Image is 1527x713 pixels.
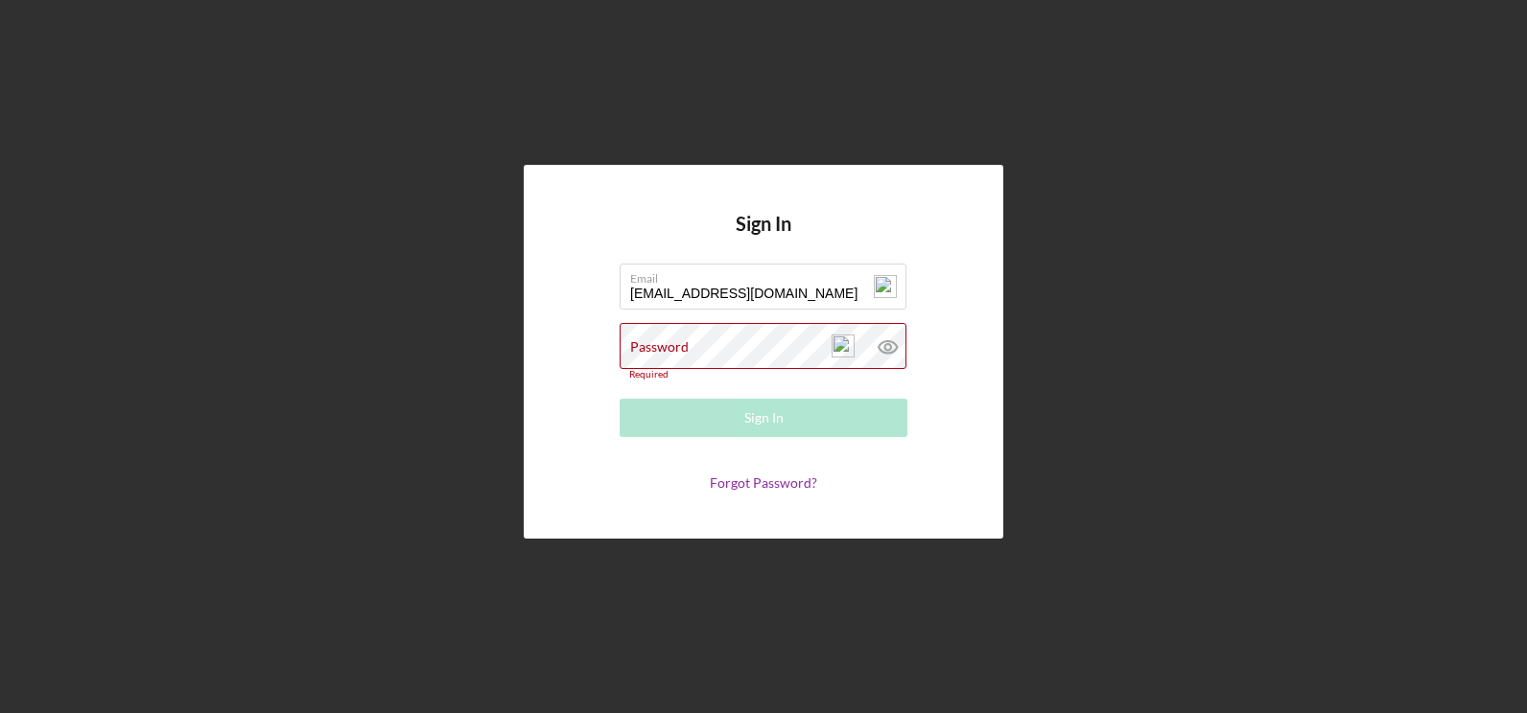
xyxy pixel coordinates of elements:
[630,339,689,355] label: Password
[710,474,817,491] a: Forgot Password?
[620,369,907,380] div: Required
[736,213,791,264] h4: Sign In
[630,264,906,286] label: Email
[620,399,907,437] button: Sign In
[744,399,784,437] div: Sign In
[874,275,897,298] img: npw-badge-icon.svg
[832,334,855,357] img: npw-badge-icon.svg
